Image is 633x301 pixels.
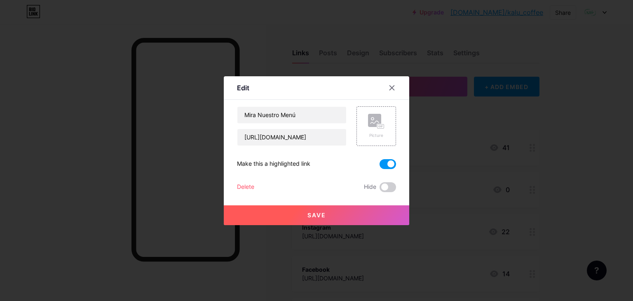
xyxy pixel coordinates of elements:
input: Title [237,107,346,123]
div: Make this a highlighted link [237,159,310,169]
span: Save [307,212,326,219]
div: Delete [237,182,254,192]
div: Edit [237,83,249,93]
input: URL [237,129,346,146]
div: Picture [368,132,384,139]
button: Save [224,205,409,225]
span: Hide [364,182,376,192]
